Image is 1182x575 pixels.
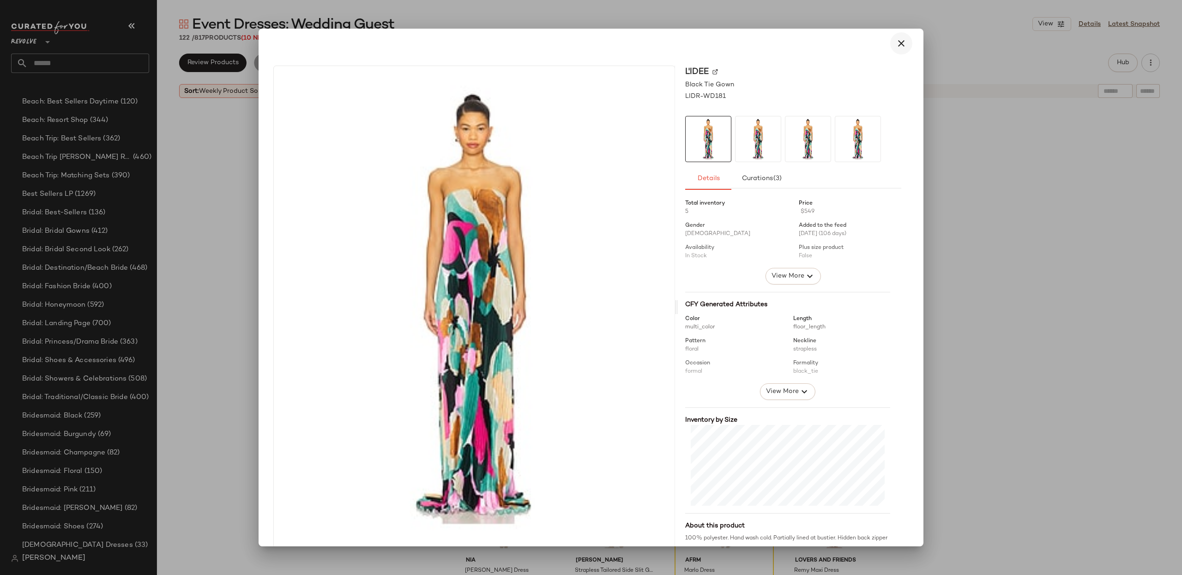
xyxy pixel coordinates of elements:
button: View More [766,268,821,284]
div: CFY Generated Attributes [685,300,890,309]
span: Curations [741,175,782,182]
span: L'IDEE [685,66,709,78]
button: View More [760,383,815,400]
span: (3) [773,175,782,182]
div: Inventory by Size [685,415,890,425]
img: LIDR-WD181_V1.jpg [686,116,731,162]
img: LIDR-WD181_V1.jpg [785,116,831,162]
span: Black Tie Gown [685,80,734,90]
div: About this product [685,521,890,531]
span: LIDR-WD181 [685,91,726,101]
img: LIDR-WD181_V1.jpg [274,66,675,548]
span: View More [766,386,799,397]
img: LIDR-WD181_V1.jpg [835,116,880,162]
span: View More [771,271,804,282]
img: svg%3e [712,69,718,75]
span: Details [697,175,719,182]
img: LIDR-WD181_V1.jpg [736,116,781,162]
div: 100% polyester. Hand wash cold. Partially lined at bustier. Hidden back zipper closure. Boned bus... [685,534,890,559]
